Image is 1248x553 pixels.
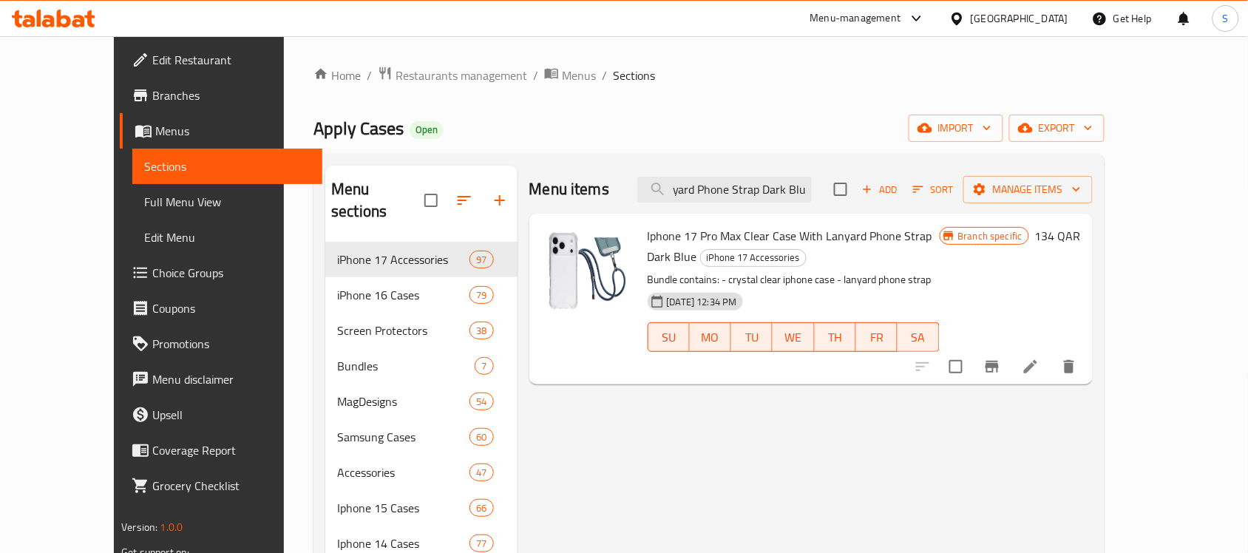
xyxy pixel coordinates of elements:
[469,251,493,268] div: items
[1021,119,1093,138] span: export
[325,419,517,455] div: Samsung Cases60
[903,327,933,348] span: SA
[152,335,311,353] span: Promotions
[469,393,493,410] div: items
[696,327,725,348] span: MO
[337,428,469,446] span: Samsung Cases
[470,288,492,302] span: 79
[144,193,311,211] span: Full Menu View
[856,178,903,201] span: Add item
[470,537,492,551] span: 77
[903,178,963,201] span: Sort items
[152,441,311,459] span: Coverage Report
[337,393,469,410] div: MagDesigns
[737,327,767,348] span: TU
[325,384,517,419] div: MagDesigns54
[120,362,322,397] a: Menu disclaimer
[920,119,991,138] span: import
[637,177,812,203] input: search
[469,322,493,339] div: items
[541,225,636,320] img: Iphone 17 Pro Max Clear Case With Lanyard Phone Strap Dark Blue
[940,351,971,382] span: Select to update
[152,51,311,69] span: Edit Restaurant
[469,499,493,517] div: items
[120,42,322,78] a: Edit Restaurant
[661,295,743,309] span: [DATE] 12:34 PM
[856,178,903,201] button: Add
[416,185,447,216] span: Select all sections
[313,67,361,84] a: Home
[152,264,311,282] span: Choice Groups
[654,327,684,348] span: SU
[860,181,900,198] span: Add
[337,322,469,339] span: Screen Protectors
[544,66,596,85] a: Menus
[337,357,475,375] span: Bundles
[469,286,493,304] div: items
[1223,10,1229,27] span: S
[602,67,607,84] li: /
[378,66,527,85] a: Restaurants management
[144,157,311,175] span: Sections
[469,428,493,446] div: items
[132,220,322,255] a: Edit Menu
[152,299,311,317] span: Coupons
[337,499,469,517] span: Iphone 15 Cases
[331,178,424,223] h2: Menu sections
[470,324,492,338] span: 38
[367,67,372,84] li: /
[470,395,492,409] span: 54
[913,181,954,198] span: Sort
[815,322,856,352] button: TH
[731,322,773,352] button: TU
[700,249,807,267] div: iPhone 17 Accessories
[410,123,444,136] span: Open
[313,66,1105,85] nav: breadcrumb
[821,327,850,348] span: TH
[152,86,311,104] span: Branches
[1035,225,1081,246] h6: 134 QAR
[325,313,517,348] div: Screen Protectors38
[325,455,517,490] div: Accessories47
[898,322,939,352] button: SA
[974,349,1010,384] button: Branch-specific-item
[971,10,1068,27] div: [GEOGRAPHIC_DATA]
[856,322,898,352] button: FR
[529,178,610,200] h2: Menu items
[152,477,311,495] span: Grocery Checklist
[475,359,492,373] span: 7
[1009,115,1105,142] button: export
[469,464,493,481] div: items
[337,535,469,552] span: Iphone 14 Cases
[963,176,1093,203] button: Manage items
[482,183,518,218] button: Add section
[648,225,932,268] span: Iphone 17 Pro Max Clear Case With Lanyard Phone Strap Dark Blue
[152,406,311,424] span: Upsell
[613,67,655,84] span: Sections
[470,501,492,515] span: 66
[469,535,493,552] div: items
[396,67,527,84] span: Restaurants management
[337,464,469,481] span: Accessories
[410,121,444,139] div: Open
[120,468,322,503] a: Grocery Checklist
[470,430,492,444] span: 60
[337,251,469,268] span: iPhone 17 Accessories
[975,180,1081,199] span: Manage items
[155,122,311,140] span: Menus
[475,357,493,375] div: items
[120,326,322,362] a: Promotions
[120,291,322,326] a: Coupons
[648,271,940,289] p: Bundle contains: - crystal clear iphone case - lanyard phone strap
[132,149,322,184] a: Sections
[120,113,322,149] a: Menus
[152,370,311,388] span: Menu disclaimer
[337,286,469,304] div: iPhone 16 Cases
[1051,349,1087,384] button: delete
